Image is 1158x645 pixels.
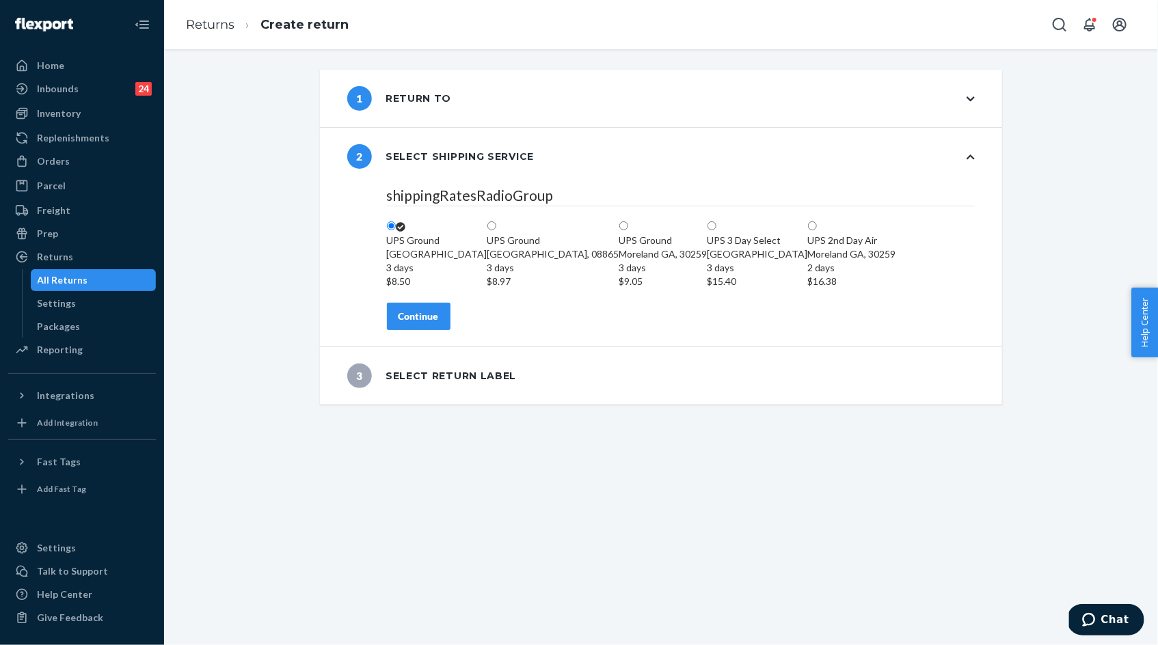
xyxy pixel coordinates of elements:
[129,11,156,38] button: Close Navigation
[8,175,156,197] a: Parcel
[387,247,487,288] div: [GEOGRAPHIC_DATA]
[347,86,451,111] div: Return to
[8,584,156,605] a: Help Center
[38,297,77,310] div: Settings
[37,483,86,495] div: Add Fast Tag
[619,275,708,288] div: $9.05
[8,102,156,124] a: Inventory
[8,478,156,500] a: Add Fast Tag
[387,261,487,275] div: 3 days
[8,339,156,361] a: Reporting
[347,363,516,388] div: Select return label
[37,389,94,402] div: Integrations
[347,144,534,169] div: Select shipping service
[37,541,76,555] div: Settings
[37,179,66,193] div: Parcel
[37,154,70,168] div: Orders
[8,223,156,245] a: Prep
[37,82,79,96] div: Inbounds
[135,82,152,96] div: 24
[8,412,156,434] a: Add Integration
[31,269,157,291] a: All Returns
[8,607,156,629] button: Give Feedback
[708,247,808,288] div: [GEOGRAPHIC_DATA]
[487,261,619,275] div: 3 days
[37,343,83,357] div: Reporting
[387,221,396,230] input: UPS Ground[GEOGRAPHIC_DATA]3 days$8.50
[15,18,73,31] img: Flexport logo
[387,275,487,288] div: $8.50
[487,247,619,288] div: [GEOGRAPHIC_DATA], 08865
[708,275,808,288] div: $15.40
[1076,11,1103,38] button: Open notifications
[347,363,372,388] span: 3
[619,247,708,288] div: Moreland GA, 30259
[37,59,64,72] div: Home
[31,292,157,314] a: Settings
[808,221,817,230] input: UPS 2nd Day AirMoreland GA, 302592 days$16.38
[8,150,156,172] a: Orders
[387,234,487,247] div: UPS Ground
[186,17,234,32] a: Returns
[37,611,103,625] div: Give Feedback
[487,234,619,247] div: UPS Ground
[708,234,808,247] div: UPS 3 Day Select
[487,221,496,230] input: UPS Ground[GEOGRAPHIC_DATA], 088653 days$8.97
[1069,604,1144,638] iframe: Opens a widget where you can chat to one of our agents
[808,275,896,288] div: $16.38
[37,250,73,264] div: Returns
[8,246,156,268] a: Returns
[387,303,450,330] button: Continue
[8,560,156,582] button: Talk to Support
[37,227,58,241] div: Prep
[8,385,156,407] button: Integrations
[8,451,156,473] button: Fast Tags
[37,455,81,469] div: Fast Tags
[708,221,716,230] input: UPS 3 Day Select[GEOGRAPHIC_DATA]3 days$15.40
[37,107,81,120] div: Inventory
[37,564,108,578] div: Talk to Support
[8,200,156,221] a: Freight
[37,588,92,601] div: Help Center
[619,234,708,247] div: UPS Ground
[1046,11,1073,38] button: Open Search Box
[8,55,156,77] a: Home
[8,78,156,100] a: Inbounds24
[808,234,896,247] div: UPS 2nd Day Air
[708,261,808,275] div: 3 days
[37,417,98,428] div: Add Integration
[37,204,70,217] div: Freight
[37,131,109,145] div: Replenishments
[387,185,975,206] legend: shippingRatesRadioGroup
[1131,288,1158,357] button: Help Center
[8,537,156,559] a: Settings
[1106,11,1133,38] button: Open account menu
[619,261,708,275] div: 3 days
[8,127,156,149] a: Replenishments
[175,5,360,45] ol: breadcrumbs
[487,275,619,288] div: $8.97
[399,310,439,323] div: Continue
[31,316,157,338] a: Packages
[38,273,88,287] div: All Returns
[808,261,896,275] div: 2 days
[260,17,349,32] a: Create return
[347,86,372,111] span: 1
[808,247,896,288] div: Moreland GA, 30259
[38,320,81,333] div: Packages
[347,144,372,169] span: 2
[619,221,628,230] input: UPS GroundMoreland GA, 302593 days$9.05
